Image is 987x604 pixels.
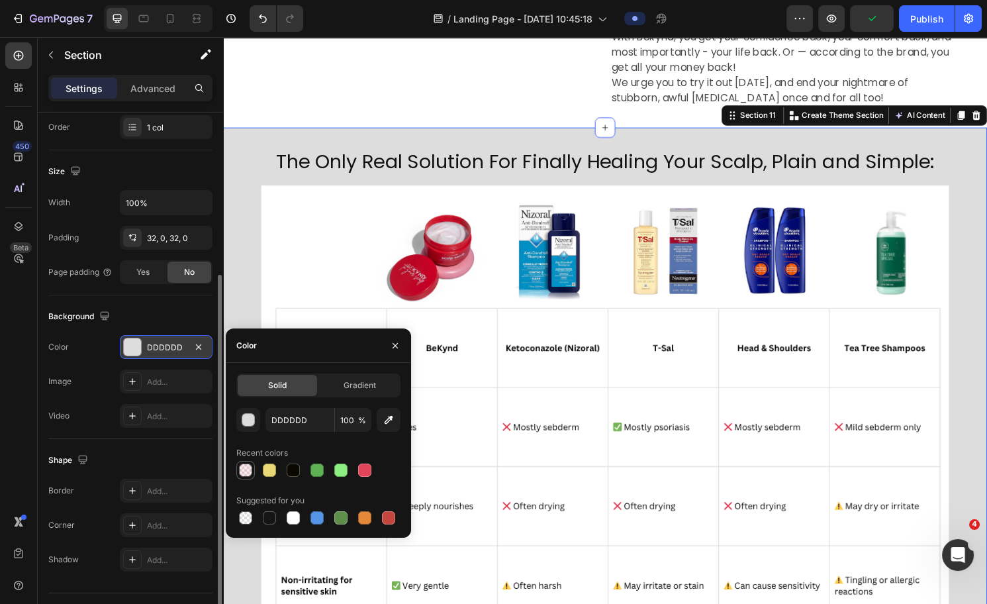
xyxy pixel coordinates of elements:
[87,11,93,26] p: 7
[268,379,287,391] span: Solid
[48,197,70,209] div: Width
[48,554,79,566] div: Shadow
[969,519,980,530] span: 4
[10,242,32,253] div: Beta
[48,266,113,278] div: Page padding
[130,81,175,95] p: Advanced
[1,117,793,142] p: The Only Real Solution For Finally Healing Your Scalp, Plain and Simple:
[48,519,75,531] div: Corner
[236,340,257,352] div: Color
[5,5,99,32] button: 7
[48,376,71,387] div: Image
[147,342,185,354] div: DDDDDD
[147,485,209,497] div: Add...
[602,75,686,87] p: Create Theme Section
[48,452,91,470] div: Shape
[147,376,209,388] div: Add...
[147,411,209,423] div: Add...
[48,308,113,326] div: Background
[453,12,592,26] span: Landing Page - [DATE] 10:45:18
[136,266,150,278] span: Yes
[695,74,753,89] button: AI Content
[535,75,577,87] div: Section 11
[48,163,83,181] div: Size
[48,121,70,133] div: Order
[147,122,209,134] div: 1 col
[48,341,69,353] div: Color
[147,232,209,244] div: 32, 0, 32, 0
[343,379,375,391] span: Gradient
[147,520,209,532] div: Add...
[48,410,70,422] div: Video
[942,539,974,571] iframe: Intercom live chat
[223,37,987,604] iframe: Design area
[147,554,209,566] div: Add...
[899,5,955,32] button: Publish
[120,191,212,215] input: Auto
[236,495,305,507] div: Suggested for you
[64,47,173,63] p: Section
[447,12,451,26] span: /
[358,415,366,427] span: %
[13,141,32,152] div: 450
[66,81,103,95] p: Settings
[265,408,334,432] input: Eg: FFFFFF
[48,232,79,244] div: Padding
[250,5,303,32] div: Undo/Redo
[184,266,195,278] span: No
[236,447,288,459] div: Recent colors
[910,12,943,26] div: Publish
[48,485,74,497] div: Border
